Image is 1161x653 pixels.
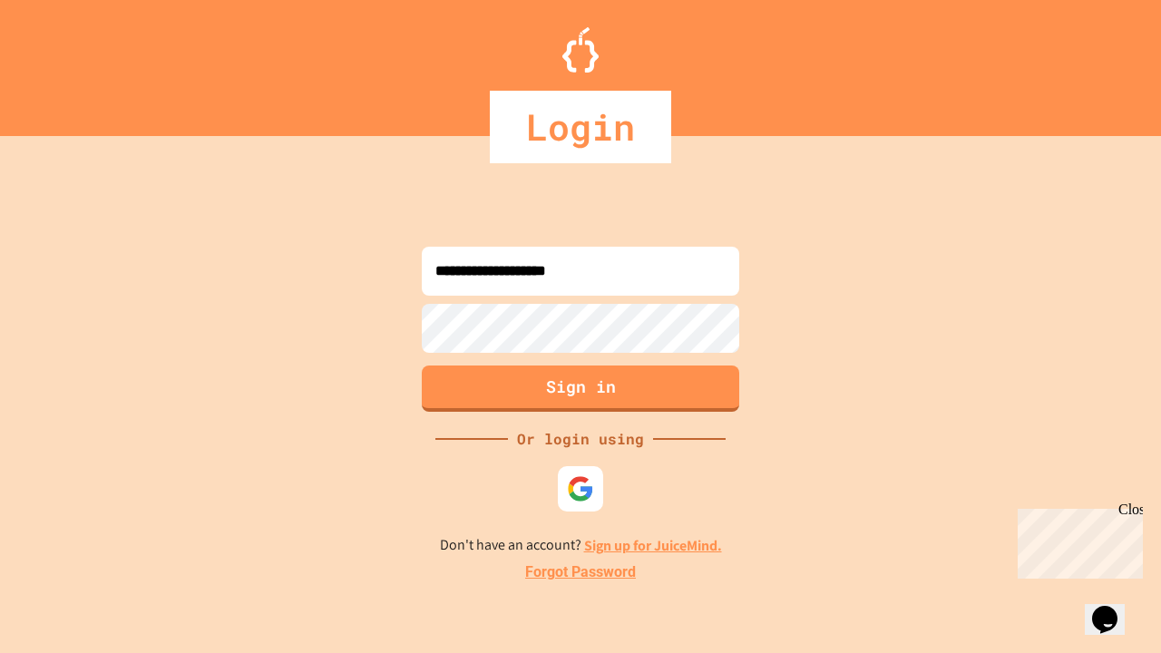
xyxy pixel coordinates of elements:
img: google-icon.svg [567,475,594,502]
a: Sign up for JuiceMind. [584,536,722,555]
div: Login [490,91,671,163]
p: Don't have an account? [440,534,722,557]
div: Or login using [508,428,653,450]
iframe: chat widget [1010,502,1143,579]
iframe: chat widget [1085,580,1143,635]
a: Forgot Password [525,561,636,583]
img: Logo.svg [562,27,599,73]
button: Sign in [422,365,739,412]
div: Chat with us now!Close [7,7,125,115]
